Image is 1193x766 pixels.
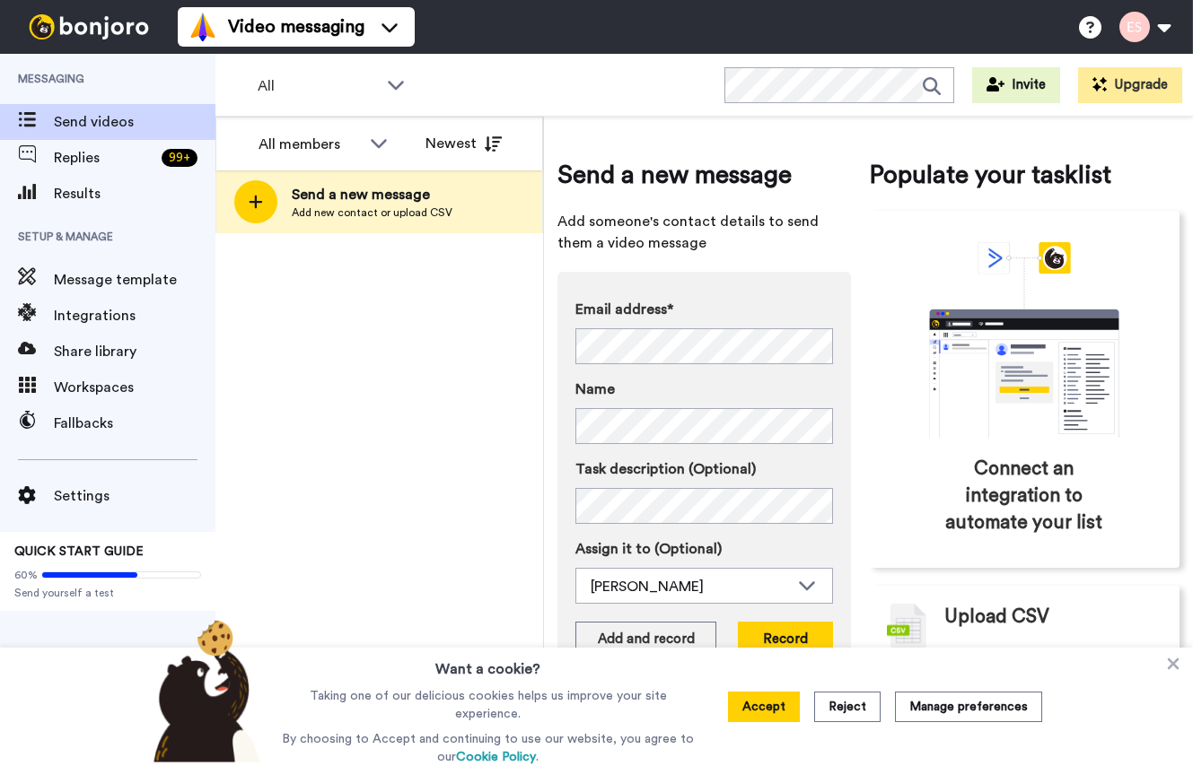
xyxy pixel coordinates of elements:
span: Integrations [54,305,215,326]
span: Video messaging [228,14,364,39]
button: Add and record later [575,622,716,674]
span: All [258,75,378,97]
span: Message template [54,269,215,291]
button: Accept [728,692,800,722]
span: Upload CSV [944,604,1049,631]
span: QUICK START GUIDE [14,545,144,558]
span: Send yourself a test [14,586,201,600]
div: All members [259,134,361,155]
p: Taking one of our delicious cookies helps us improve your site experience. [277,687,698,723]
button: Invite [972,67,1060,103]
div: [PERSON_NAME] [591,576,789,597]
span: Add new contact or upload CSV [292,205,452,220]
button: Record now [738,622,832,674]
span: 60% [14,568,38,582]
h3: Want a cookie? [435,648,540,680]
span: Results [54,183,215,205]
div: 99 + [162,149,197,167]
span: Settings [54,485,215,507]
button: Newest [412,126,515,161]
span: Replies [54,147,154,169]
span: Add someone's contact details to send them a video message [557,211,851,254]
p: By choosing to Accept and continuing to use our website, you agree to our . [277,730,698,766]
span: Connect an integration to automate your list [945,456,1104,536]
a: Cookie Policy [456,751,536,763]
span: Send a new message [292,184,452,205]
img: bear-with-cookie.png [137,619,270,762]
label: Assign it to (Optional) [575,538,833,560]
button: Upgrade [1078,67,1182,103]
label: Email address* [575,299,833,320]
span: Workspaces [54,377,215,398]
img: bj-logo-header-white.svg [22,14,156,39]
img: vm-color.svg [189,13,217,41]
span: Send a new message [557,157,851,193]
span: Populate your tasklist [869,157,1180,193]
span: Name [575,379,615,400]
button: Manage preferences [895,692,1042,722]
img: csv-grey.png [887,604,926,648]
button: Reject [814,692,881,722]
span: Share library [54,341,215,362]
div: animation [890,242,1159,438]
label: Task description (Optional) [575,458,833,480]
span: Send videos [54,111,215,133]
span: Fallbacks [54,413,215,434]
